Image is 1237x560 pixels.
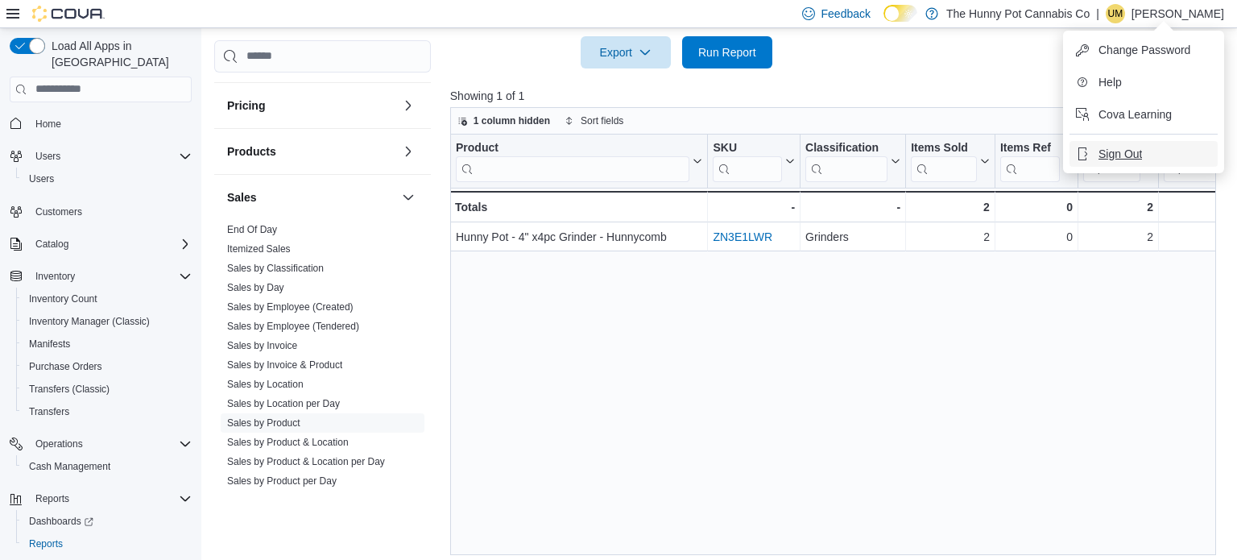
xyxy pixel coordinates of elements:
[1098,42,1190,58] span: Change Password
[227,189,257,205] h3: Sales
[227,243,291,255] a: Itemized Sales
[227,455,385,468] span: Sales by Product & Location per Day
[29,489,76,508] button: Reports
[227,379,304,390] a: Sales by Location
[946,4,1090,23] p: The Hunny Pot Cannabis Co
[29,460,110,473] span: Cash Management
[227,340,297,351] a: Sales by Invoice
[1069,37,1218,63] button: Change Password
[1096,4,1099,23] p: |
[713,140,795,181] button: SKU
[23,334,77,354] a: Manifests
[16,168,198,190] button: Users
[227,475,337,487] span: Sales by Product per Day
[911,140,977,181] div: Items Sold
[29,267,192,286] span: Inventory
[805,140,900,181] button: Classification
[227,437,349,448] a: Sales by Product & Location
[29,383,110,396] span: Transfers (Classic)
[23,457,117,476] a: Cash Management
[821,6,871,22] span: Feedback
[3,200,198,223] button: Customers
[1069,69,1218,95] button: Help
[805,227,900,247] div: Grinders
[29,434,89,454] button: Operations
[23,512,192,531] span: Dashboards
[1098,106,1172,122] span: Cova Learning
[16,533,198,555] button: Reports
[1108,4,1123,23] span: UM
[227,301,354,313] span: Sales by Employee (Created)
[682,36,772,68] button: Run Report
[23,380,192,399] span: Transfers (Classic)
[227,397,340,410] span: Sales by Location per Day
[227,281,284,294] span: Sales by Day
[558,111,630,131] button: Sort fields
[227,262,324,275] span: Sales by Classification
[23,534,192,554] span: Reports
[23,289,192,309] span: Inventory Count
[35,205,82,218] span: Customers
[227,398,340,409] a: Sales by Location per Day
[911,197,990,217] div: 2
[227,223,277,236] span: End Of Day
[911,140,977,156] div: Items Sold
[227,282,284,293] a: Sales by Day
[227,436,349,449] span: Sales by Product & Location
[1106,4,1125,23] div: Uldarico Maramo
[23,357,192,376] span: Purchase Orders
[29,114,68,134] a: Home
[16,288,198,310] button: Inventory Count
[227,321,359,332] a: Sales by Employee (Tendered)
[1000,197,1073,217] div: 0
[16,378,198,400] button: Transfers (Classic)
[29,315,150,328] span: Inventory Manager (Classic)
[29,405,69,418] span: Transfers
[227,301,354,313] a: Sales by Employee (Created)
[227,143,395,160] button: Products
[590,36,661,68] span: Export
[29,114,192,134] span: Home
[29,147,67,166] button: Users
[23,334,192,354] span: Manifests
[227,378,304,391] span: Sales by Location
[1083,140,1153,181] button: Net Sold
[3,433,198,455] button: Operations
[227,475,337,487] a: Sales by Product per Day
[1000,140,1073,181] button: Items Ref
[32,6,105,22] img: Cova
[23,457,192,476] span: Cash Management
[227,359,342,371] span: Sales by Invoice & Product
[451,111,556,131] button: 1 column hidden
[805,140,887,156] div: Classification
[227,97,395,114] button: Pricing
[911,227,990,247] div: 2
[698,44,756,60] span: Run Report
[455,197,702,217] div: Totals
[16,355,198,378] button: Purchase Orders
[29,147,192,166] span: Users
[399,142,418,161] button: Products
[35,438,83,450] span: Operations
[3,265,198,288] button: Inventory
[1098,74,1122,90] span: Help
[3,233,198,255] button: Catalog
[3,487,198,510] button: Reports
[16,333,198,355] button: Manifests
[1069,141,1218,167] button: Sign Out
[23,402,76,421] a: Transfers
[3,145,198,168] button: Users
[911,140,990,181] button: Items Sold
[23,312,156,331] a: Inventory Manager (Classic)
[29,172,54,185] span: Users
[456,140,689,181] div: Product
[29,489,192,508] span: Reports
[35,150,60,163] span: Users
[805,197,900,217] div: -
[713,140,782,156] div: SKU
[399,188,418,207] button: Sales
[45,38,192,70] span: Load All Apps in [GEOGRAPHIC_DATA]
[805,140,887,181] div: Classification
[23,512,100,531] a: Dashboards
[227,339,297,352] span: Sales by Invoice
